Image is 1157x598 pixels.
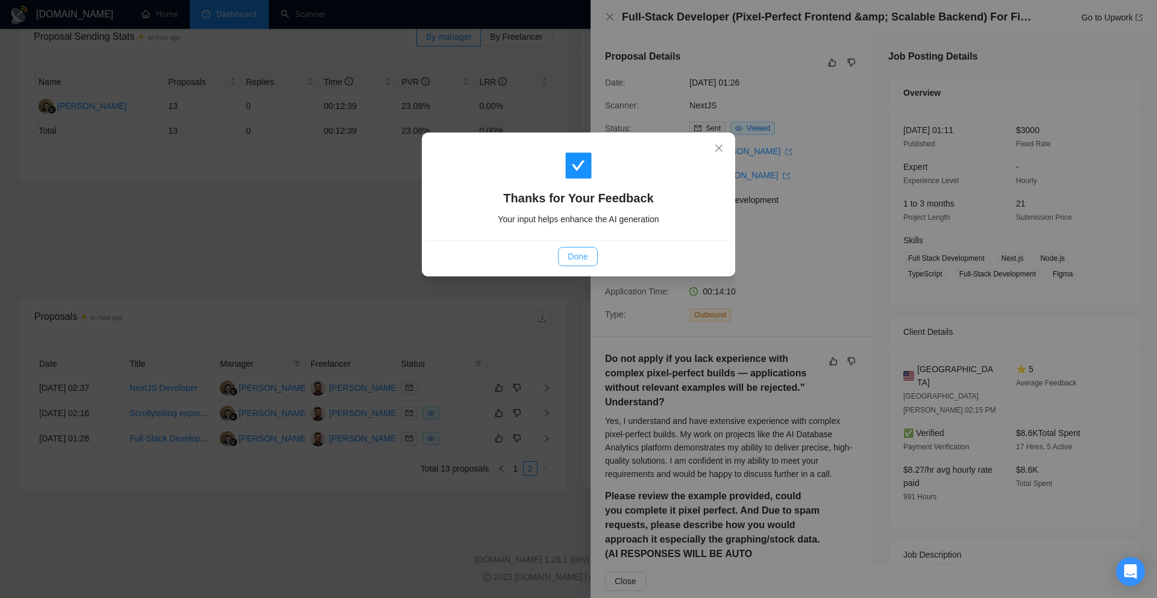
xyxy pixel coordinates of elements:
h4: Thanks for Your Feedback [441,190,716,207]
span: Done [568,250,588,263]
div: Open Intercom Messenger [1116,557,1145,586]
button: Close [703,132,735,165]
span: check-square [564,151,593,180]
span: close [714,143,724,153]
span: Your input helps enhance the AI generation [498,214,659,224]
button: Done [558,247,597,266]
